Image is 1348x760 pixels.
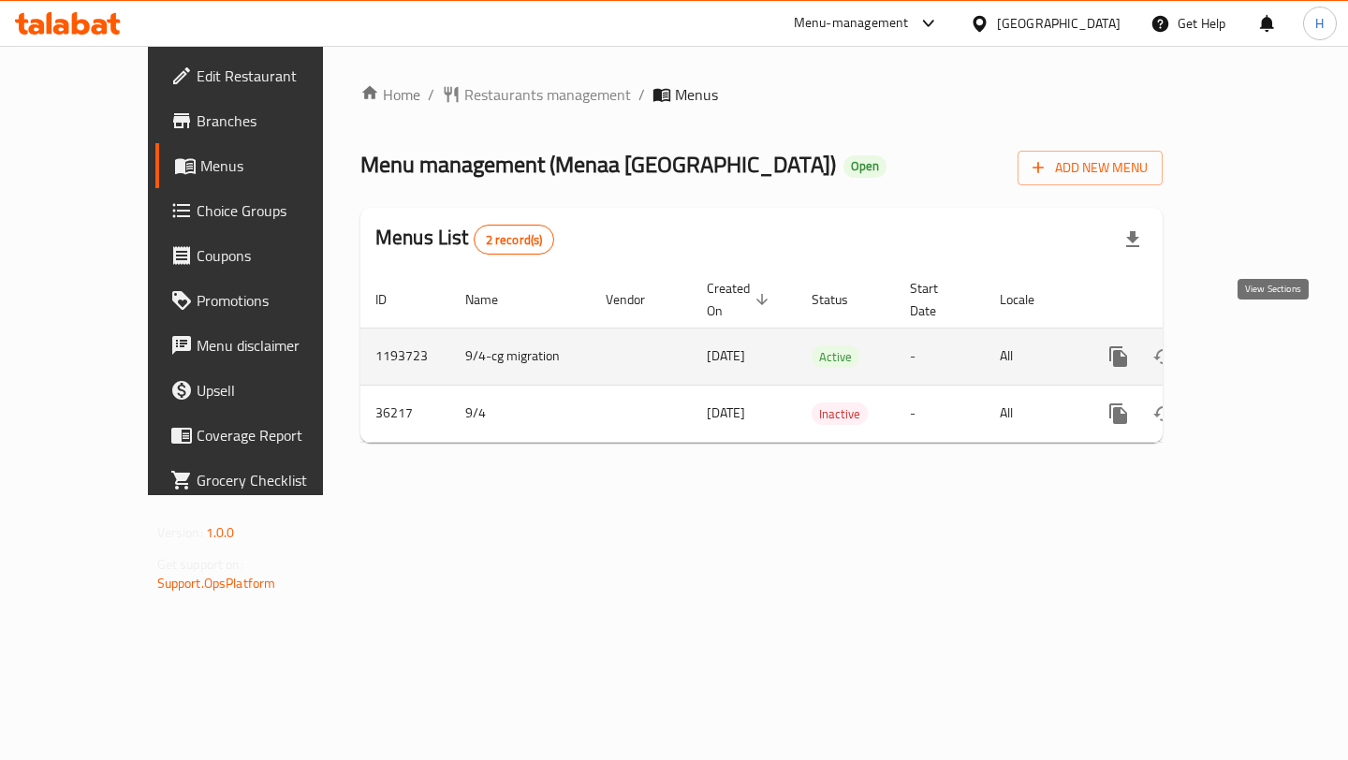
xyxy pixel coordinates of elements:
span: Grocery Checklist [197,469,358,491]
td: - [895,385,985,442]
button: more [1096,391,1141,436]
nav: breadcrumb [360,83,1163,106]
span: 2 record(s) [475,231,554,249]
button: more [1096,334,1141,379]
span: Add New Menu [1033,156,1148,180]
li: / [428,83,434,106]
span: Name [465,288,522,311]
span: [DATE] [707,401,745,425]
td: - [895,328,985,385]
td: All [985,328,1081,385]
span: Version: [157,520,203,545]
a: Choice Groups [155,188,373,233]
button: Add New Menu [1018,151,1163,185]
th: Actions [1081,271,1291,329]
td: 9/4 [450,385,591,442]
h2: Menus List [375,224,554,255]
a: Coupons [155,233,373,278]
span: ID [375,288,411,311]
span: Promotions [197,289,358,312]
a: Grocery Checklist [155,458,373,503]
td: 36217 [360,385,450,442]
td: 1193723 [360,328,450,385]
button: Change Status [1141,391,1186,436]
span: Restaurants management [464,83,631,106]
span: H [1315,13,1324,34]
span: [DATE] [707,343,745,368]
span: Created On [707,277,774,322]
span: Branches [197,110,358,132]
button: Change Status [1141,334,1186,379]
div: Active [812,345,859,368]
span: Menu disclaimer [197,334,358,357]
a: Coverage Report [155,413,373,458]
a: Support.OpsPlatform [157,571,276,595]
li: / [638,83,645,106]
span: Menu management ( Menaa [GEOGRAPHIC_DATA] ) [360,143,836,185]
span: Coupons [197,244,358,267]
a: Promotions [155,278,373,323]
a: Branches [155,98,373,143]
div: [GEOGRAPHIC_DATA] [997,13,1121,34]
span: Get support on: [157,552,243,577]
div: Menu-management [794,12,909,35]
span: Choice Groups [197,199,358,222]
td: 9/4-cg migration [450,328,591,385]
span: Locale [1000,288,1059,311]
a: Edit Restaurant [155,53,373,98]
span: Menus [675,83,718,106]
a: Menus [155,143,373,188]
span: Inactive [812,403,868,425]
a: Upsell [155,368,373,413]
div: Total records count [474,225,555,255]
span: Menus [200,154,358,177]
span: 1.0.0 [206,520,235,545]
span: Status [812,288,872,311]
span: Coverage Report [197,424,358,446]
span: Start Date [910,277,962,322]
span: Active [812,346,859,368]
span: Open [843,158,886,174]
div: Open [843,155,886,178]
a: Restaurants management [442,83,631,106]
table: enhanced table [360,271,1291,443]
span: Edit Restaurant [197,65,358,87]
span: Vendor [606,288,669,311]
span: Upsell [197,379,358,402]
div: Export file [1110,217,1155,262]
a: Menu disclaimer [155,323,373,368]
td: All [985,385,1081,442]
a: Home [360,83,420,106]
div: Inactive [812,402,868,425]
